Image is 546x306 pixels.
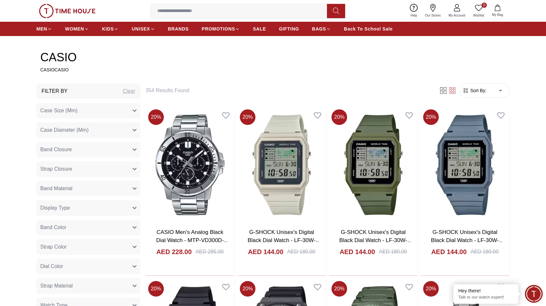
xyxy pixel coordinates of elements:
a: Help [407,3,421,19]
span: Back To School Sale [344,26,393,32]
span: BRANDS [168,26,189,32]
a: SALE [253,23,266,35]
span: My Account [446,13,468,18]
h2: CASIO [40,51,506,64]
span: 20 % [331,281,347,297]
a: UNISEX [132,23,155,35]
span: Sort By: [469,87,487,94]
span: 20 % [148,109,164,125]
button: Band Material [36,181,140,196]
span: 20 % [148,281,164,297]
button: Case Diameter (Mm) [36,122,140,138]
span: Strap Color [40,243,67,251]
div: Clear [123,87,135,95]
button: Strap Material [36,278,140,294]
span: 0 [482,3,487,8]
span: WOMEN [65,26,84,32]
button: Display Type [36,200,140,216]
div: Hey there! [458,288,513,294]
div: AED 180.00 [471,248,499,256]
button: Strap Closure [36,161,140,177]
a: KIDS [102,23,119,35]
button: Case Size (Mm) [36,103,140,118]
a: Back To School Sale [344,23,393,35]
img: G-SHOCK Unisex's Digital Black Dial Watch - LF-30W-2ADF [421,107,509,223]
span: GIFTING [279,26,299,32]
span: Band Material [40,185,72,192]
a: 0Wishlist [469,3,488,19]
h6: 354 Results Found [146,87,431,94]
span: Case Diameter (Mm) [40,126,88,134]
a: CASIO Men's Analog Black Dial Watch - MTP-VD300D-1EUDF [156,229,229,252]
img: ... [39,4,96,18]
a: GIFTING [279,23,299,35]
span: SALE [253,26,266,32]
span: Help [408,13,420,18]
a: MEN [36,23,52,35]
span: Strap Closure [40,165,72,173]
a: WOMEN [65,23,89,35]
h4: AED 144.00 [340,247,375,256]
span: MEN [36,26,47,32]
span: BAGS [312,26,326,32]
a: G-SHOCK Unisex's Digital Black Dial Watch - LF-30W-2ADF [431,229,504,252]
button: Sort By: [462,87,487,94]
div: Chat Widget [525,285,543,303]
span: UNISEX [132,26,150,32]
span: Our Stores [422,13,443,18]
img: CASIO Men's Analog Black Dial Watch - MTP-VD300D-1EUDF [146,107,234,223]
span: 20 % [423,281,439,297]
span: Band Color [40,224,66,231]
span: 20 % [240,281,255,297]
span: 20 % [331,109,347,125]
a: BRANDS [168,23,189,35]
span: Dial Color [40,263,63,270]
div: AED 285.00 [196,248,224,256]
span: My Bag [489,12,506,17]
button: Band Color [36,220,140,235]
a: BAGS [312,23,331,35]
button: My Bag [488,3,507,18]
p: Talk to our watch expert! [458,295,513,300]
h4: AED 144.00 [431,247,467,256]
button: Dial Color [36,259,140,274]
div: AED 180.00 [287,248,315,256]
a: Our Stores [421,3,445,19]
div: AED 180.00 [379,248,407,256]
span: 20 % [240,109,255,125]
span: Display Type [40,204,70,212]
a: G-SHOCK Unisex's Digital Black Dial Watch - LF-30W-3ADF [339,229,413,252]
h4: AED 144.00 [248,247,283,256]
span: Strap Material [40,282,73,290]
img: G-SHOCK Unisex's Digital Black Dial Watch - LF-30W-8ADF [237,107,326,223]
a: G-SHOCK Unisex's Digital Black Dial Watch - LF-30W-8ADF [248,229,321,252]
span: Case Size (Mm) [40,107,78,115]
button: Strap Color [36,239,140,255]
h4: AED 228.00 [156,247,192,256]
button: Band Closure [36,142,140,157]
span: Band Closure [40,146,72,153]
span: Wishlist [471,13,487,18]
span: KIDS [102,26,114,32]
a: PROMOTIONS [202,23,240,35]
span: PROMOTIONS [202,26,235,32]
span: 20 % [423,109,439,125]
p: CASIOCASIO [40,67,506,73]
h3: Filter By [42,87,68,95]
img: G-SHOCK Unisex's Digital Black Dial Watch - LF-30W-3ADF [329,107,418,223]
